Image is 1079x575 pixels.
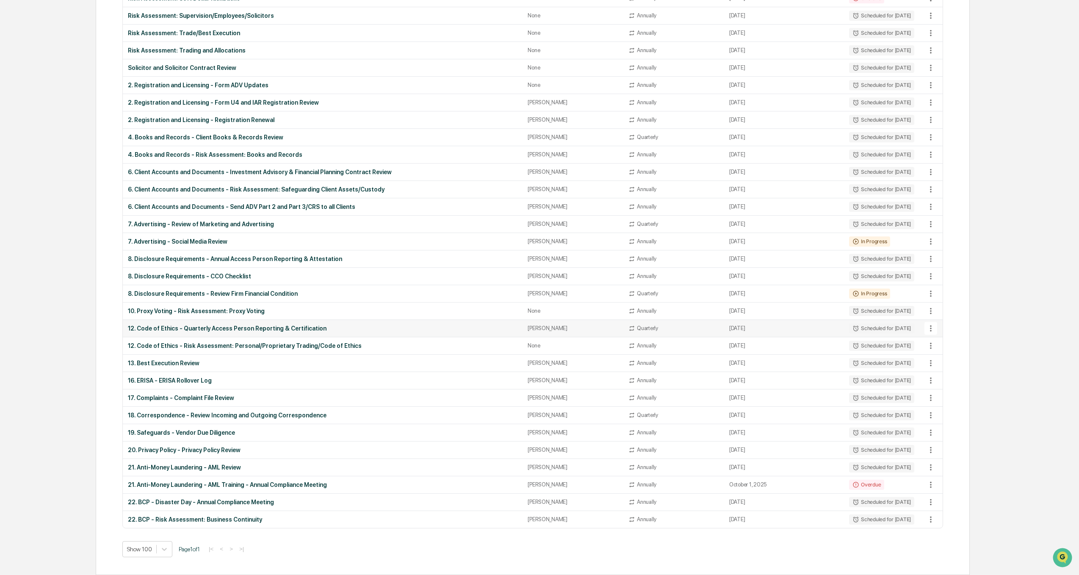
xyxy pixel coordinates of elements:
td: [DATE] [724,233,844,250]
div: 22. BCP - Risk Assessment: Business Continuity [128,516,517,523]
div: Scheduled for [DATE] [849,462,914,472]
div: Annually [637,394,656,401]
td: [DATE] [724,94,844,111]
div: Scheduled for [DATE] [849,323,914,333]
span: Preclearance [17,107,55,115]
button: < [217,545,226,553]
div: Scheduled for [DATE] [849,97,914,108]
div: [PERSON_NAME] [528,481,618,488]
div: Annually [637,273,656,279]
div: 7. Advertising - Social Media Review [128,238,517,245]
img: 1746055101610-c473b297-6a78-478c-a979-82029cc54cd1 [8,65,24,80]
div: Annually [637,151,656,158]
div: Solicitor and Solicitor Contract Review [128,64,517,71]
td: [DATE] [724,494,844,511]
div: Annually [637,238,656,244]
div: Risk Assessment: Supervision/Employees/Solicitors [128,12,517,19]
div: [PERSON_NAME] [528,377,618,383]
div: Annually [637,360,656,366]
div: 2. Registration and Licensing - Form ADV Updates [128,82,517,89]
div: Quarterly [637,290,658,297]
td: [DATE] [724,111,844,129]
a: Powered byPylon [60,143,102,150]
div: 8. Disclosure Requirements - Review Firm Financial Condition [128,290,517,297]
div: [PERSON_NAME] [528,203,618,210]
div: [PERSON_NAME] [528,99,618,106]
div: Annually [637,169,656,175]
td: [DATE] [724,268,844,285]
div: Annually [637,447,656,453]
div: [PERSON_NAME] [528,499,618,505]
div: Quarterly [637,221,658,227]
div: Scheduled for [DATE] [849,219,914,229]
td: [DATE] [724,7,844,25]
div: Scheduled for [DATE] [849,428,914,438]
div: Annually [637,377,656,383]
div: [PERSON_NAME] [528,325,618,331]
div: 12. Code of Ethics - Risk Assessment: Personal/Proprietary Trading/Code of Ethics [128,342,517,349]
div: Scheduled for [DATE] [849,358,914,368]
div: [PERSON_NAME] [528,360,618,366]
div: None [528,12,618,19]
div: Scheduled for [DATE] [849,271,914,281]
div: [PERSON_NAME] [528,447,618,453]
div: Scheduled for [DATE] [849,132,914,142]
div: None [528,30,618,36]
div: Annually [637,12,656,19]
div: Annually [637,82,656,88]
div: Annually [637,186,656,192]
div: Scheduled for [DATE] [849,202,914,212]
div: Annually [637,481,656,488]
td: [DATE] [724,407,844,424]
div: [PERSON_NAME] [528,134,618,140]
div: 4. Books and Records - Client Books & Records Review [128,134,517,141]
div: In Progress [849,236,890,247]
div: In Progress [849,289,890,299]
div: Scheduled for [DATE] [849,375,914,386]
div: 20. Privacy Policy - Privacy Policy Review [128,447,517,453]
td: [DATE] [724,181,844,198]
div: [PERSON_NAME] [528,117,618,123]
div: [PERSON_NAME] [528,412,618,418]
div: 🖐️ [8,108,15,114]
div: None [528,308,618,314]
div: 2. Registration and Licensing - Registration Renewal [128,117,517,123]
div: Annually [637,117,656,123]
div: Annually [637,342,656,349]
td: [DATE] [724,320,844,337]
div: [PERSON_NAME] [528,290,618,297]
td: [DATE] [724,250,844,268]
div: 17. Complaints - Complaint File Review [128,394,517,401]
div: Scheduled for [DATE] [849,45,914,56]
a: 🔎Data Lookup [5,119,57,135]
div: 2. Registration and Licensing - Form U4 and IAR Registration Review [128,99,517,106]
div: 7. Advertising - Review of Marketing and Advertising [128,221,517,228]
button: >| [237,545,246,553]
td: [DATE] [724,303,844,320]
div: Scheduled for [DATE] [849,167,914,177]
div: [PERSON_NAME] [528,394,618,401]
div: Annually [637,30,656,36]
div: Scheduled for [DATE] [849,184,914,194]
td: [DATE] [724,337,844,355]
td: [DATE] [724,129,844,146]
div: Scheduled for [DATE] [849,497,914,507]
div: We're available if you need us! [29,73,107,80]
div: 6. Client Accounts and Documents - Investment Advisory & Financial Planning Contract Review [128,169,517,175]
td: [DATE] [724,25,844,42]
div: 19. Safeguards - Vendor Due Diligence [128,429,517,436]
div: Scheduled for [DATE] [849,28,914,38]
div: Risk Assessment: Trade/Best Execution [128,30,517,36]
td: [DATE] [724,216,844,233]
div: Scheduled for [DATE] [849,393,914,403]
div: 6. Client Accounts and Documents - Risk Assessment: Safeguarding Client Assets/Custody [128,186,517,193]
div: Annually [637,429,656,436]
div: [PERSON_NAME] [528,169,618,175]
td: [DATE] [724,459,844,476]
div: [PERSON_NAME] [528,516,618,522]
div: 21. Anti-Money Laundering - AML Review [128,464,517,471]
div: Annually [637,499,656,505]
div: [PERSON_NAME] [528,151,618,158]
button: > [227,545,235,553]
div: Quarterly [637,412,658,418]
